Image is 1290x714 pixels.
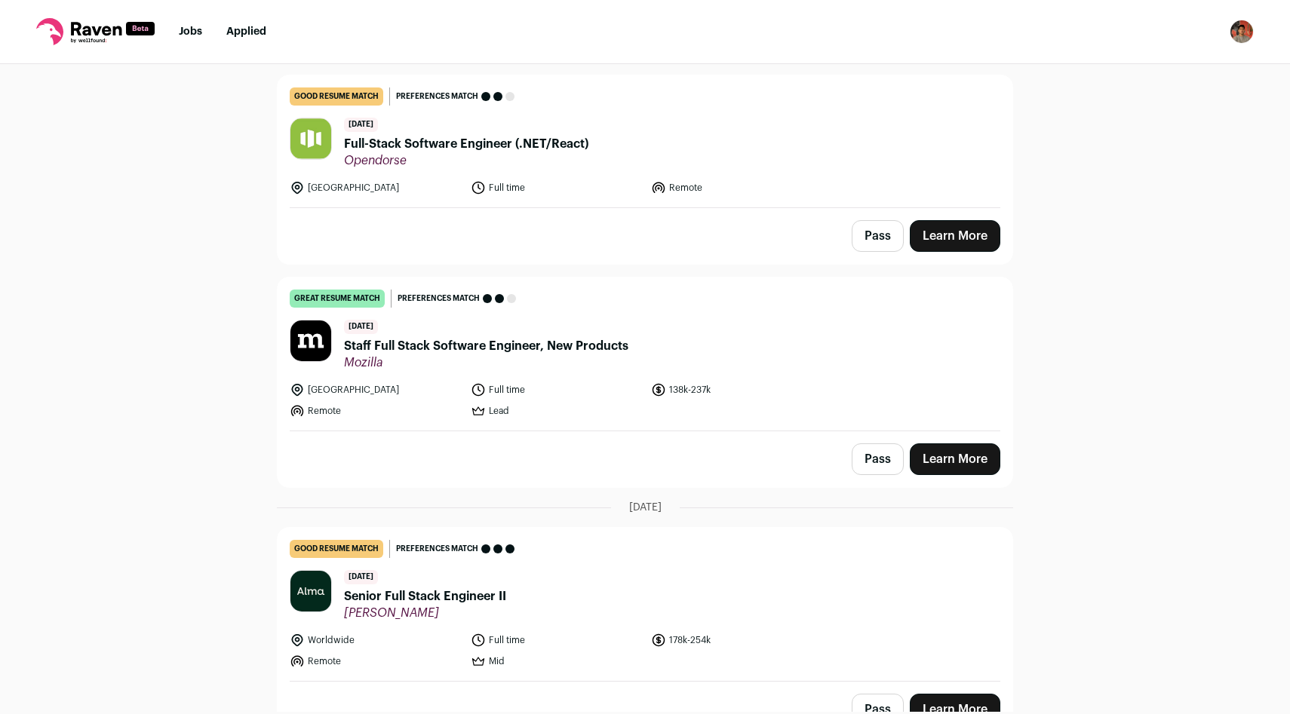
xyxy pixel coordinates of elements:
[471,654,643,669] li: Mid
[290,180,462,195] li: [GEOGRAPHIC_DATA]
[651,180,823,195] li: Remote
[344,320,378,334] span: [DATE]
[651,633,823,648] li: 178k-254k
[471,180,643,195] li: Full time
[629,500,662,515] span: [DATE]
[910,220,1000,252] a: Learn More
[278,277,1012,431] a: great resume match Preferences match [DATE] Staff Full Stack Software Engineer, New Products Mozi...
[398,291,480,306] span: Preferences match
[290,290,385,308] div: great resume match
[1230,20,1254,44] img: 1438337-medium_jpg
[344,355,628,370] span: Mozilla
[290,633,462,648] li: Worldwide
[344,570,378,584] span: [DATE]
[278,528,1012,681] a: good resume match Preferences match [DATE] Senior Full Stack Engineer II [PERSON_NAME] Worldwide ...
[471,633,643,648] li: Full time
[471,382,643,397] li: Full time
[396,89,478,104] span: Preferences match
[290,87,383,106] div: good resume match
[396,541,478,556] span: Preferences match
[344,153,588,168] span: Opendorse
[344,587,506,605] span: Senior Full Stack Engineer II
[290,571,331,611] img: 026cc35809311526244e7045dcbe1b0bf8c83368e9edc452ae17360796073f98.jpg
[344,337,628,355] span: Staff Full Stack Software Engineer, New Products
[290,540,383,558] div: good resume match
[651,382,823,397] li: 138k-237k
[471,403,643,418] li: Lead
[226,26,266,37] a: Applied
[290,654,462,669] li: Remote
[179,26,202,37] a: Jobs
[344,605,506,621] span: [PERSON_NAME]
[852,220,904,252] button: Pass
[290,320,331,361] img: ed6f39911129357e39051950c0635099861b11d33cdbe02a057c56aa8f195c9d
[290,382,462,397] li: [GEOGRAPHIC_DATA]
[290,403,462,418] li: Remote
[1230,20,1254,44] button: Open dropdown
[278,75,1012,207] a: good resume match Preferences match [DATE] Full-Stack Software Engineer (.NET/React) Opendorse [G...
[852,443,904,475] button: Pass
[344,118,378,132] span: [DATE]
[344,135,588,153] span: Full-Stack Software Engineer (.NET/React)
[290,118,331,159] img: 4b9ac3ab5b33034b967c2744796e8b3f08931b115cbc90b1c939033329ac7c22.jpg
[910,443,1000,475] a: Learn More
